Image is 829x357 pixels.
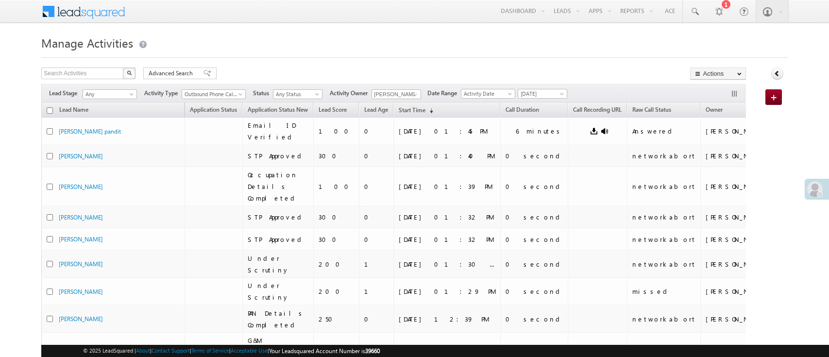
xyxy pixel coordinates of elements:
[399,152,496,160] div: [DATE] 01:40 PM
[706,235,769,244] div: [PERSON_NAME]
[152,347,190,354] a: Contact Support
[372,89,421,99] input: Type to Search
[313,206,359,229] td: 300
[253,89,273,98] span: Status
[399,213,496,221] div: [DATE] 01:32 PM
[49,89,81,98] span: Lead Stage
[248,106,308,113] span: Application Status New
[273,89,322,99] a: Any Status
[518,89,564,98] span: [DATE]
[313,145,359,168] td: 300
[518,89,567,99] a: [DATE]
[182,89,246,99] a: Outbound Phone Call Activity
[706,260,769,269] div: [PERSON_NAME]
[461,89,515,99] a: Activity Date
[182,90,241,99] span: Outbound Phone Call Activity
[706,127,769,136] div: [PERSON_NAME]
[359,228,393,251] td: 0
[408,90,420,100] a: Show All Items
[706,213,769,221] div: [PERSON_NAME]
[269,347,380,355] span: Your Leadsquared Account Number is
[399,127,496,136] div: [DATE] 01:45 PM
[632,315,696,323] div: networkabort
[231,347,268,354] a: Acceptable Use
[59,128,121,135] a: [PERSON_NAME] pandit
[461,89,512,98] span: Activity Date
[706,315,769,323] div: [PERSON_NAME]
[627,104,676,117] a: Raw Call Status
[242,278,313,306] td: Under Scrutiny
[359,251,393,278] td: 1
[516,127,563,136] div: 6 minutes
[399,182,496,191] div: [DATE] 01:39 PM
[506,106,539,113] span: Call Duration
[359,145,393,168] td: 0
[573,106,622,113] span: Call Recording URL
[364,106,388,113] span: Lead Age
[59,315,103,323] a: [PERSON_NAME]
[149,69,196,78] span: Advanced Search
[506,152,563,160] div: 0 second
[399,235,496,244] div: [DATE] 01:32 PM
[242,251,313,278] td: Under Scrutiny
[506,235,563,244] div: 0 second
[632,106,671,113] span: Raw Call Status
[127,70,132,75] img: Search
[359,306,393,333] td: 0
[59,236,103,243] a: [PERSON_NAME]
[59,183,103,190] a: [PERSON_NAME]
[399,315,496,323] div: [DATE] 12:39 PM
[83,346,380,356] span: © 2025 LeadSquared | | | | |
[506,182,563,191] div: 0 second
[330,89,372,98] span: Activity Owner
[313,278,359,306] td: 200
[242,118,313,145] td: Email ID Verified
[242,228,313,251] td: STP Approved
[359,206,393,229] td: 0
[313,228,359,251] td: 300
[136,347,150,354] a: About
[242,306,313,333] td: PAN Details Completed
[273,90,320,99] span: Any Status
[365,347,380,355] span: 39660
[144,89,182,98] span: Activity Type
[632,235,696,244] div: networkabort
[59,214,103,221] a: [PERSON_NAME]
[399,287,496,296] div: [DATE] 01:29 PM
[506,287,563,296] div: 0 second
[690,68,746,80] button: Actions
[632,127,696,136] div: Answered
[59,288,103,295] a: [PERSON_NAME]
[506,315,563,323] div: 0 second
[313,306,359,333] td: 250
[399,260,496,269] div: [DATE] 01:30 PM
[632,213,696,221] div: networkabort
[394,104,438,117] a: Start Time(sorted descending)
[359,278,393,306] td: 1
[59,153,103,160] a: [PERSON_NAME]
[632,260,696,269] div: networkabort
[501,104,544,117] a: Call Duration
[425,107,433,115] span: (sorted descending)
[706,152,769,160] div: [PERSON_NAME]
[242,206,313,229] td: STP Approved
[427,89,461,98] span: Date Range
[83,89,137,99] a: Any
[632,182,696,191] div: networkabort
[313,118,359,145] td: 100
[41,35,133,51] span: Manage Activities
[83,90,134,99] span: Any
[54,104,93,117] span: Lead Name
[399,106,425,114] span: Start Time
[359,167,393,206] td: 0
[59,260,103,268] a: [PERSON_NAME]
[47,107,53,114] input: Check all records
[242,145,313,168] td: STP Approved
[319,106,347,113] span: Lead Score
[632,152,696,160] div: networkabort
[506,260,563,269] div: 0 second
[242,167,313,206] td: Occupation Details Completed
[359,118,393,145] td: 0
[313,167,359,206] td: 100
[190,106,237,113] span: Application Status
